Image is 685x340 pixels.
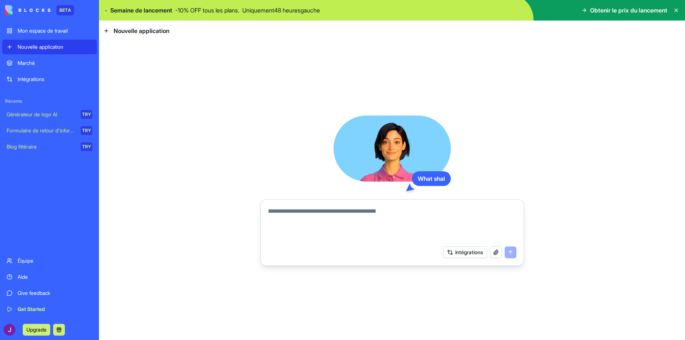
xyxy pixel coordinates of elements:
div: TRY [81,142,92,151]
span: Obtenir le prix du lancement [590,6,667,15]
a: Upgrade [23,326,50,333]
p: - 10 % OFF tous les plans. [175,6,239,15]
span: - [105,6,107,15]
div: BETA [56,5,74,15]
a: Marché [2,56,97,70]
a: BETA [5,5,74,15]
img: ACg8ocLmY6WXuveg7q0230wDWlhgi4rSRqdcsIo4qoMRtUD3QrEQfw=s96-c [4,324,15,336]
a: Aide [2,270,97,284]
div: Générateur de logo AI [7,111,76,118]
a: Générateur de logo AITRY [2,107,97,122]
span: Semaine de lancement [110,6,172,15]
div: What shal [412,171,451,186]
div: Marché [18,59,92,67]
div: Aide [18,273,92,281]
a: Nouvelle application [2,40,97,54]
p: Uniquement 48 heures gauche [242,6,320,15]
div: TRY [81,110,92,119]
span: Récents [2,98,97,104]
a: Formulaire de retour d'informationTRY [2,123,97,138]
a: Mon espace de travail [2,23,97,38]
div: Intégrations [18,76,92,83]
a: Blog littéraireTRY [2,139,97,154]
img: Logo [5,5,51,15]
button: Upgrade [23,324,50,336]
div: Formulaire de retour d'information [7,127,76,134]
div: Give feedback [18,289,92,297]
div: TRY [81,126,92,135]
a: Équipe [2,253,97,268]
span: Nouvelle application [114,26,169,35]
div: Blog littéraire [7,143,76,150]
a: Intégrations [2,72,97,87]
div: Équipe [18,257,92,264]
div: Mon espace de travail [18,27,92,34]
div: Get Started [18,306,92,313]
div: Nouvelle application [18,43,92,51]
a: Get Started [2,302,97,317]
a: Give feedback [2,286,97,300]
button: Intégrations [443,246,487,258]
